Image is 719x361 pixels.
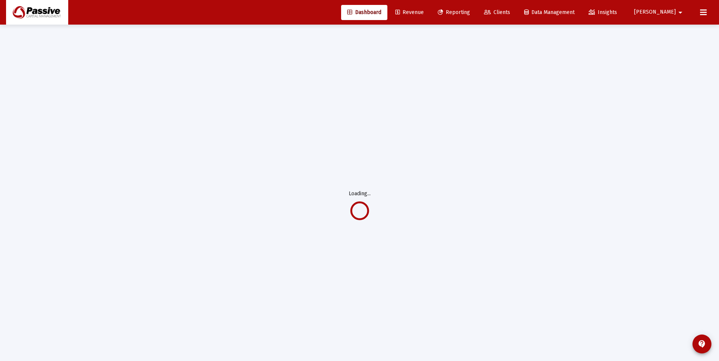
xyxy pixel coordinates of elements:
mat-icon: arrow_drop_down [676,5,685,20]
a: Reporting [432,5,476,20]
span: Reporting [438,9,470,16]
mat-icon: contact_support [697,339,706,349]
a: Dashboard [341,5,387,20]
span: Dashboard [347,9,381,16]
span: Insights [589,9,617,16]
a: Insights [583,5,623,20]
span: [PERSON_NAME] [634,9,676,16]
span: Data Management [524,9,575,16]
a: Data Management [518,5,581,20]
a: Clients [478,5,516,20]
button: [PERSON_NAME] [625,5,694,20]
span: Revenue [395,9,424,16]
span: Clients [484,9,510,16]
a: Revenue [389,5,430,20]
img: Dashboard [12,5,63,20]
